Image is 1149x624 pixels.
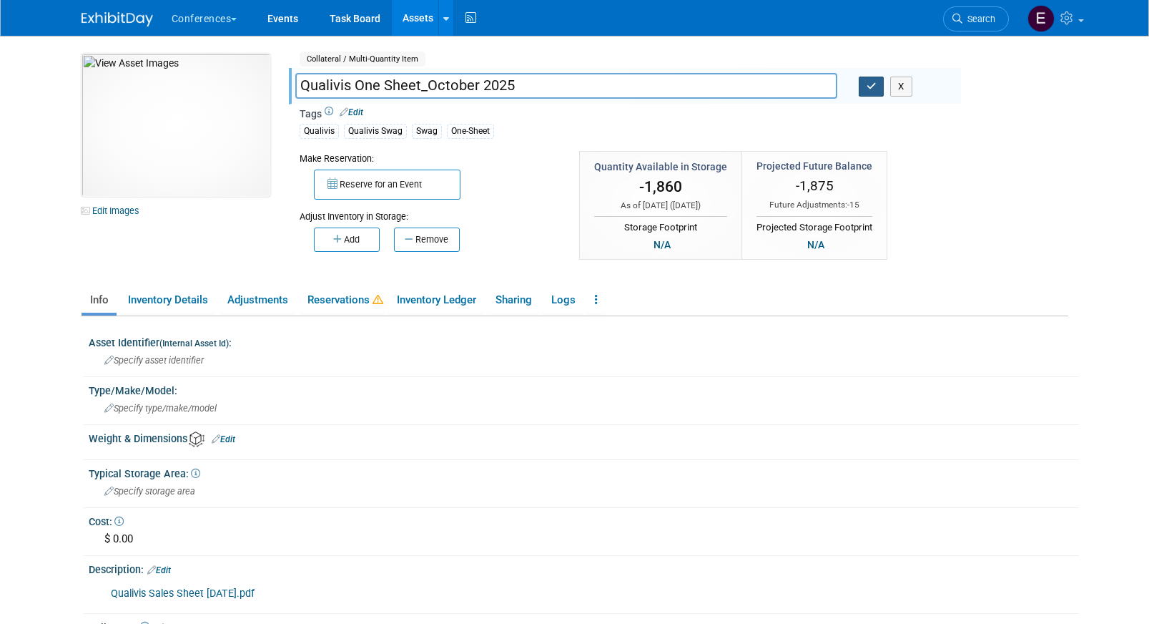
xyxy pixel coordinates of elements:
span: Specify storage area [104,486,195,497]
a: Edit [340,107,363,117]
div: Asset Identifier : [89,332,1079,350]
a: Logs [543,288,583,313]
button: Add [314,228,380,252]
a: Edit [147,565,171,575]
a: Adjustments [219,288,296,313]
span: Specify asset identifier [104,355,204,366]
div: $ 0.00 [99,528,1068,550]
div: Qualivis Swag [344,124,407,139]
button: Remove [394,228,460,252]
img: Erin Anderson [1027,5,1055,32]
a: Info [82,288,117,313]
div: Projected Future Balance [756,159,872,173]
div: Adjust Inventory in Storage: [300,200,558,223]
img: Asset Weight and Dimensions [189,432,204,447]
small: (Internal Asset Id) [159,338,229,348]
span: Search [962,14,995,24]
span: Typical Storage Area: [89,468,200,479]
span: [DATE] [673,200,698,210]
div: Swag [412,124,442,139]
div: Projected Storage Footprint [756,216,872,235]
div: N/A [649,237,675,253]
a: Edit Images [82,202,145,220]
span: -1,860 [639,178,682,195]
div: One-Sheet [447,124,494,139]
div: Future Adjustments: [756,199,872,211]
a: Inventory Details [119,288,216,313]
span: Collateral / Multi-Quantity Item [300,52,425,67]
div: As of [DATE] ( ) [594,200,727,212]
span: -1,875 [796,177,834,194]
span: -15 [847,200,859,210]
img: View Asset Images [82,54,270,197]
div: Weight & Dimensions [89,428,1079,447]
div: Description: [89,559,1079,577]
a: Reservations [299,288,385,313]
span: Specify type/make/model [104,403,217,414]
div: Quantity Available in Storage [594,160,727,174]
div: Cost: [89,511,1079,529]
div: N/A [803,237,829,253]
button: X [890,77,912,97]
a: Search [943,6,1009,31]
a: Qualivis Sales Sheet [DATE].pdf [111,588,255,600]
a: Edit [212,434,235,444]
button: Reserve for an Event [314,170,460,200]
div: Type/Make/Model: [89,380,1079,398]
div: Storage Footprint [594,216,727,235]
a: Sharing [487,288,540,313]
a: Inventory Ledger [388,288,484,313]
div: Qualivis [300,124,339,139]
div: Tags [300,107,950,148]
img: ExhibitDay [82,12,153,26]
div: Make Reservation: [300,151,558,165]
